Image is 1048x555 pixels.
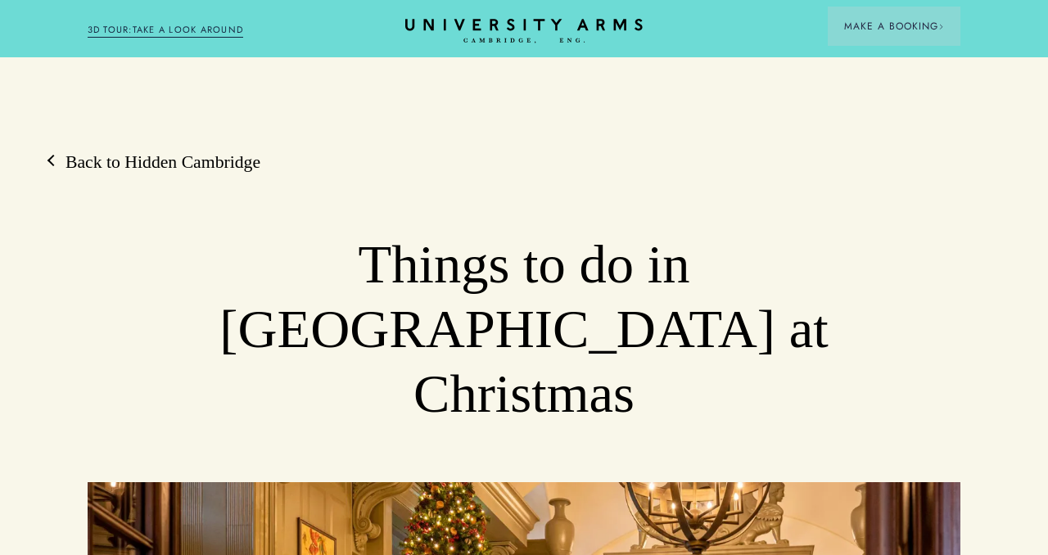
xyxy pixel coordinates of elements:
a: Home [405,19,643,44]
button: Make a BookingArrow icon [828,7,960,46]
a: Back to Hidden Cambridge [49,151,260,175]
img: Arrow icon [938,24,944,29]
span: Make a Booking [844,19,944,34]
h1: Things to do in [GEOGRAPHIC_DATA] at Christmas [174,232,873,426]
a: 3D TOUR:TAKE A LOOK AROUND [88,23,244,38]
